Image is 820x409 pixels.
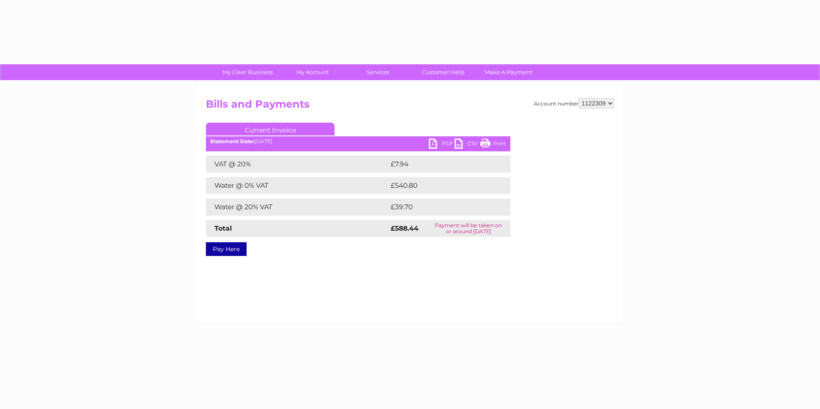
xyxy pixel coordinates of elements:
a: Pay Here [206,242,247,256]
a: Current Invoice [206,123,335,135]
a: My Account [277,64,348,80]
td: Water @ 0% VAT [206,177,389,194]
td: Water @ 20% VAT [206,198,389,216]
a: CSV [455,138,480,151]
a: Print [480,138,506,151]
strong: Total [214,224,232,232]
h2: Bills and Payments [206,98,614,114]
a: Customer Help [408,64,479,80]
td: VAT @ 20% [206,156,389,173]
td: £7.94 [389,156,490,173]
td: £540.80 [389,177,495,194]
a: Make A Payment [473,64,544,80]
b: Statement Date: [210,138,254,144]
div: [DATE] [206,138,510,144]
td: Payment will be taken on or around [DATE] [426,220,510,237]
td: £39.70 [389,198,493,216]
a: My Clear Business [212,64,283,80]
strong: £588.44 [391,224,419,232]
a: Services [343,64,413,80]
div: Account number [534,98,614,108]
a: PDF [429,138,455,151]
